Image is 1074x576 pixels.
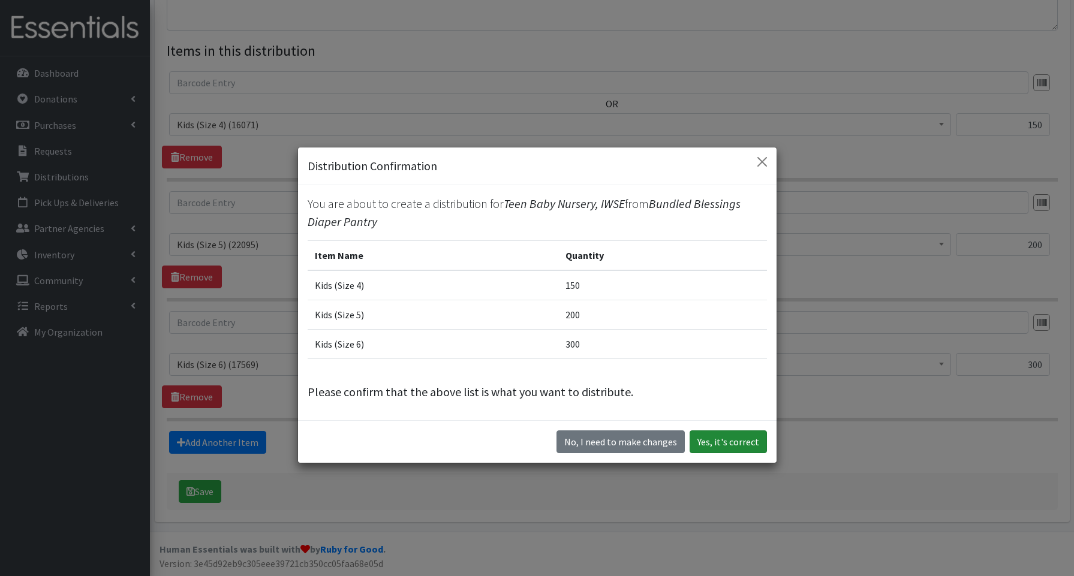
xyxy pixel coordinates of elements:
button: Close [753,152,772,171]
span: Teen Baby Nursery, IWSE [504,196,625,211]
span: Bundled Blessings Diaper Pantry [308,196,741,229]
td: Kids (Size 4) [308,270,559,300]
button: Yes, it's correct [690,430,767,453]
td: 200 [558,300,766,329]
p: You are about to create a distribution for from [308,195,767,231]
td: Kids (Size 6) [308,329,559,358]
td: Kids (Size 5) [308,300,559,329]
th: Quantity [558,240,766,270]
button: No I need to make changes [556,430,685,453]
td: 300 [558,329,766,358]
td: 150 [558,270,766,300]
th: Item Name [308,240,559,270]
p: Please confirm that the above list is what you want to distribute. [308,383,767,401]
h5: Distribution Confirmation [308,157,437,175]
